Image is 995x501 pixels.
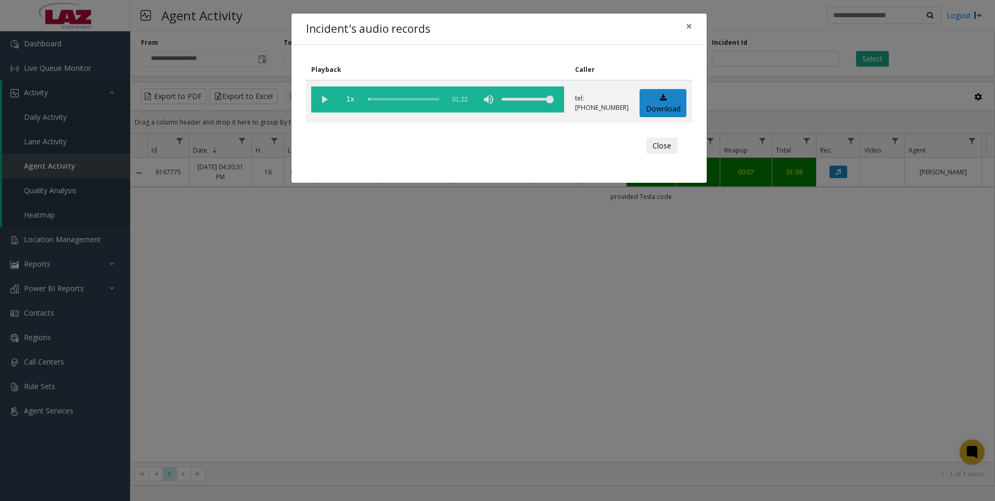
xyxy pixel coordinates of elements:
h4: Incident's audio records [306,21,430,37]
p: tel:[PHONE_NUMBER] [575,94,629,112]
th: Caller [570,59,634,80]
span: playback speed button [337,86,363,112]
button: Close [646,137,678,154]
a: Download [640,89,686,118]
button: Close [679,14,699,39]
div: scrub bar [368,86,439,112]
div: volume level [502,86,554,112]
th: Playback [306,59,570,80]
span: × [686,19,692,33]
